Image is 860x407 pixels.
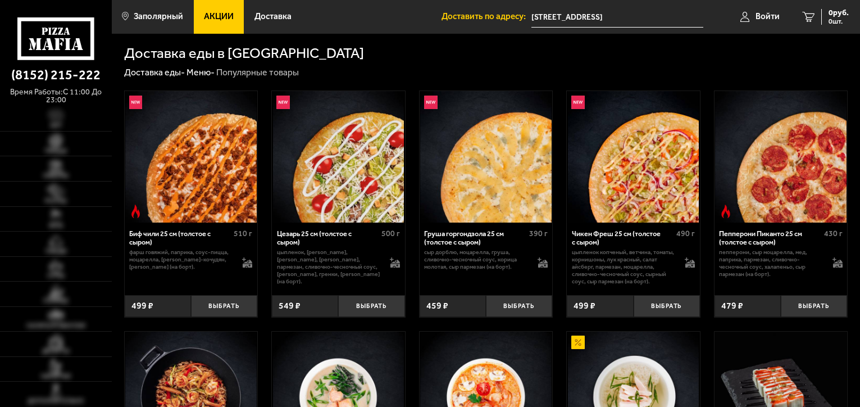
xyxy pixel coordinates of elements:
[571,96,585,109] img: Новинка
[277,249,381,285] p: цыпленок, [PERSON_NAME], [PERSON_NAME], [PERSON_NAME], пармезан, сливочно-чесночный соус, [PERSON...
[186,67,215,78] a: Меню-
[568,91,699,223] img: Чикен Фреш 25 см (толстое с сыром)
[567,91,700,223] a: НовинкаЧикен Фреш 25 см (толстое с сыром)
[829,18,849,25] span: 0 шт.
[424,229,526,247] div: Груша горгондзола 25 см (толстое с сыром)
[125,91,257,223] img: Биф чили 25 см (толстое с сыром)
[424,249,528,270] p: сыр дорблю, моцарелла, груша, сливочно-чесночный соус, корица молотая, сыр пармезан (на борт).
[124,67,185,78] a: Доставка еды-
[721,301,743,310] span: 479 ₽
[276,96,290,109] img: Новинка
[531,7,703,28] span: Мурманская область, Печенгский муниципальный округ, Строительная улица, 9
[634,295,700,317] button: Выбрать
[574,301,595,310] span: 499 ₽
[719,249,823,278] p: пепперони, сыр Моцарелла, мед, паприка, пармезан, сливочно-чесночный соус, халапеньо, сыр пармеза...
[756,12,780,21] span: Войти
[254,12,292,21] span: Доставка
[420,91,553,223] a: НовинкаГруша горгондзола 25 см (толстое с сыром)
[572,229,674,247] div: Чикен Фреш 25 см (толстое с сыром)
[824,229,843,238] span: 430 г
[531,7,703,28] input: Ваш адрес доставки
[129,96,143,109] img: Новинка
[424,96,438,109] img: Новинка
[719,205,732,218] img: Острое блюдо
[216,67,299,79] div: Популярные товары
[134,12,183,21] span: Заполярный
[125,91,258,223] a: НовинкаОстрое блюдоБиф чили 25 см (толстое с сыром)
[420,91,552,223] img: Груша горгондзола 25 см (толстое с сыром)
[572,249,676,285] p: цыпленок копченый, ветчина, томаты, корнишоны, лук красный, салат айсберг, пармезан, моцарелла, с...
[442,12,531,21] span: Доставить по адресу:
[781,295,847,317] button: Выбрать
[131,301,153,310] span: 499 ₽
[277,229,379,247] div: Цезарь 25 см (толстое с сыром)
[338,295,404,317] button: Выбрать
[676,229,695,238] span: 490 г
[129,249,233,270] p: фарш говяжий, паприка, соус-пицца, моцарелла, [PERSON_NAME]-кочудян, [PERSON_NAME] (на борт).
[829,9,849,17] span: 0 руб.
[571,336,585,349] img: Акционный
[191,295,257,317] button: Выбрать
[719,229,821,247] div: Пепперони Пиканто 25 см (толстое с сыром)
[273,91,404,223] img: Цезарь 25 см (толстое с сыром)
[426,301,448,310] span: 459 ₽
[715,91,848,223] a: Острое блюдоПепперони Пиканто 25 см (толстое с сыром)
[129,205,143,218] img: Острое блюдо
[529,229,548,238] span: 390 г
[204,12,234,21] span: Акции
[124,46,364,61] h1: Доставка еды в [GEOGRAPHIC_DATA]
[272,91,405,223] a: НовинкаЦезарь 25 см (толстое с сыром)
[129,229,231,247] div: Биф чили 25 см (толстое с сыром)
[381,229,400,238] span: 500 г
[715,91,847,223] img: Пепперони Пиканто 25 см (толстое с сыром)
[486,295,552,317] button: Выбрать
[234,229,252,238] span: 510 г
[279,301,301,310] span: 549 ₽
